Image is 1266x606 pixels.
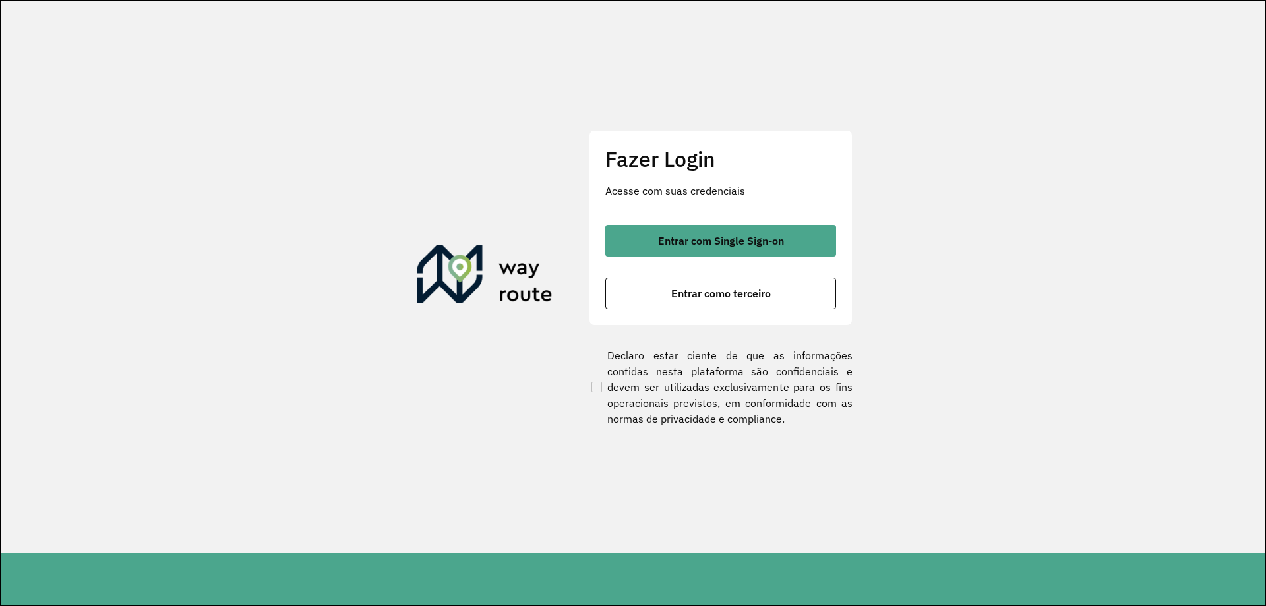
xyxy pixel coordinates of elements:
button: button [605,225,836,257]
p: Acesse com suas credenciais [605,183,836,198]
span: Entrar como terceiro [671,288,771,299]
h2: Fazer Login [605,146,836,171]
span: Entrar com Single Sign-on [658,235,784,246]
img: Roteirizador AmbevTech [417,245,553,309]
button: button [605,278,836,309]
label: Declaro estar ciente de que as informações contidas nesta plataforma são confidenciais e devem se... [589,348,853,427]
